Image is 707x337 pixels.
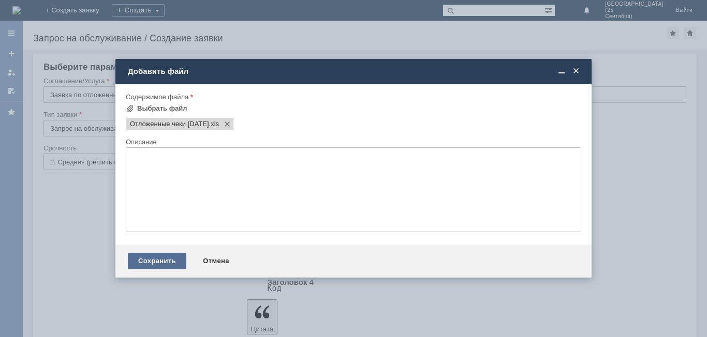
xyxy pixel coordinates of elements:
div: Содержимое файла [126,94,579,100]
span: Отложенные чеки 28.08.25.xls [209,120,219,128]
span: Свернуть (Ctrl + M) [556,67,567,76]
span: Закрыть [571,67,581,76]
span: Отложенные чеки 28.08.25.xls [130,120,209,128]
div: Выбрать файл [137,104,187,113]
div: Описание [126,139,579,145]
div: просьба удалить отложенные чеки [4,4,151,12]
div: Добавить файл [128,67,581,76]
